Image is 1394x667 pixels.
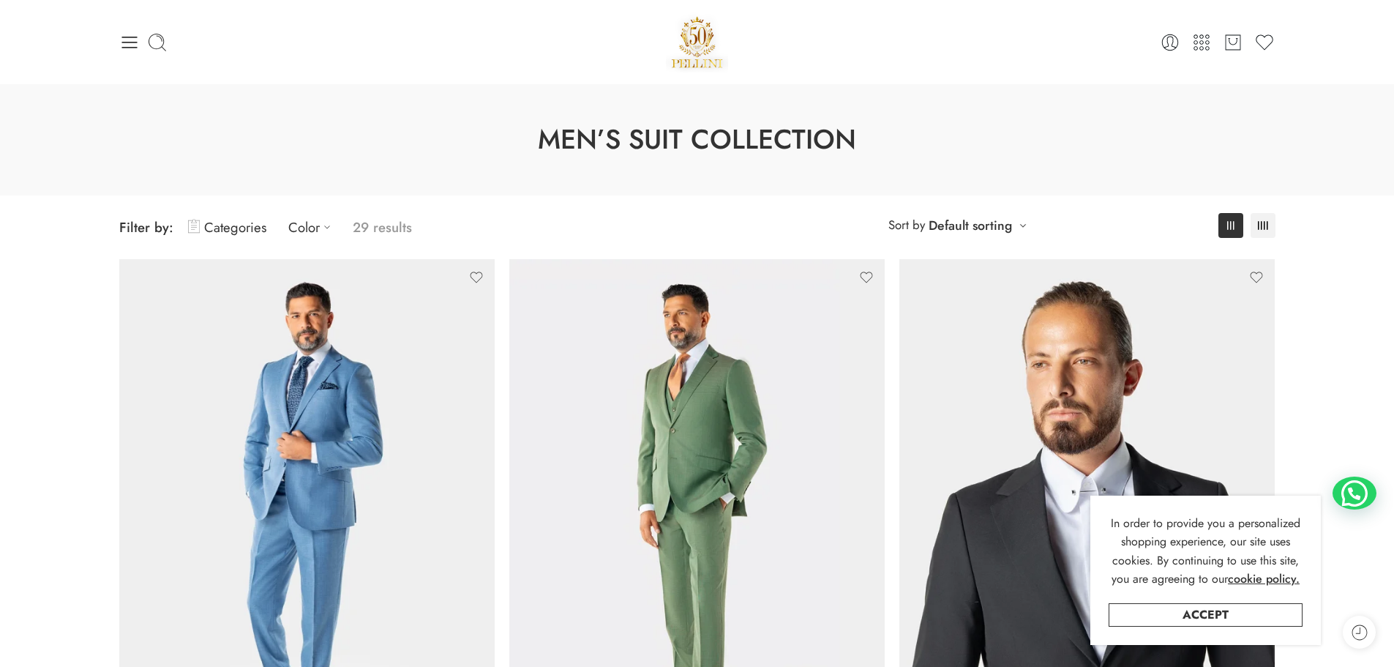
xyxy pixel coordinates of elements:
a: Color [288,210,338,245]
a: Default sorting [929,215,1012,236]
a: Categories [188,210,266,245]
span: In order to provide you a personalized shopping experience, our site uses cookies. By continuing ... [1111,515,1300,588]
a: Cart [1223,32,1243,53]
a: cookie policy. [1228,570,1300,589]
a: Login / Register [1160,32,1180,53]
h1: Men’s Suit Collection [37,121,1357,159]
a: Pellini - [666,11,729,73]
p: 29 results [353,210,412,245]
img: Pellini [666,11,729,73]
a: Wishlist [1254,32,1275,53]
span: Filter by: [119,217,173,237]
a: Accept [1109,603,1303,627]
span: Sort by [888,213,925,237]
